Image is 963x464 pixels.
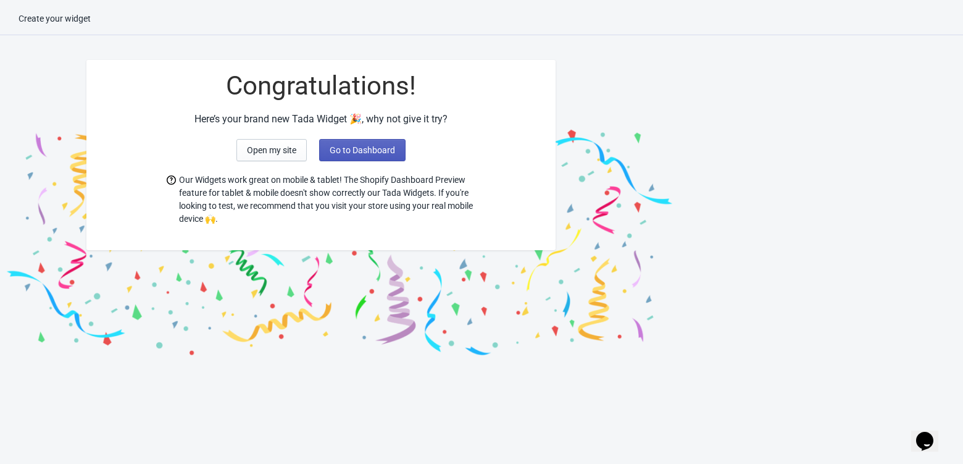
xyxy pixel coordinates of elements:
div: Here’s your brand new Tada Widget 🎉, why not give it try? [86,112,556,127]
iframe: chat widget [911,415,951,452]
button: Go to Dashboard [319,139,406,161]
div: Congratulations! [86,72,556,99]
span: Go to Dashboard [330,145,395,155]
img: final_2.png [340,48,679,360]
span: Open my site [247,145,296,155]
button: Open my site [236,139,307,161]
span: Our Widgets work great on mobile & tablet! The Shopify Dashboard Preview feature for tablet & mob... [179,174,475,226]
